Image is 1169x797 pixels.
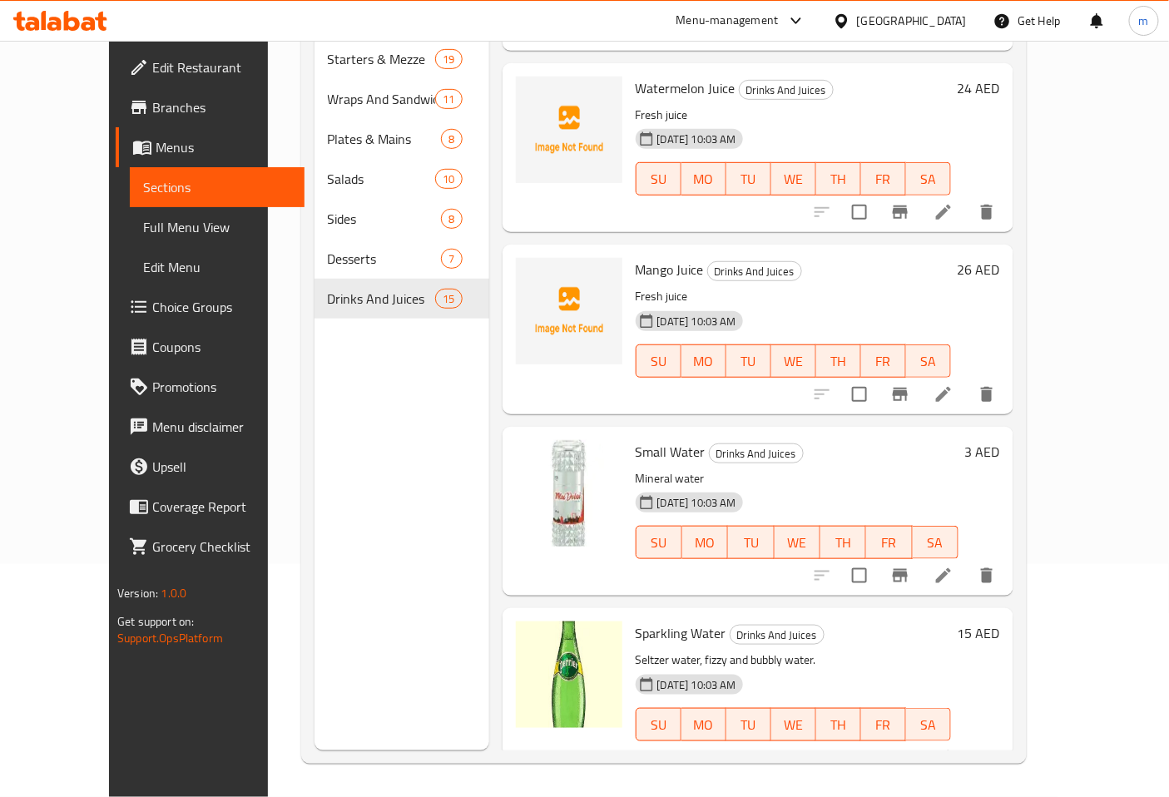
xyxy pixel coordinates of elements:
[681,344,726,378] button: MO
[315,32,489,325] nav: Menu sections
[636,468,958,489] p: Mineral water
[116,127,305,167] a: Menus
[643,713,675,737] span: SU
[731,626,824,645] span: Drinks And Juices
[913,526,958,559] button: SA
[643,349,675,374] span: SU
[676,11,779,31] div: Menu-management
[315,199,489,239] div: Sides8
[152,497,291,517] span: Coverage Report
[116,367,305,407] a: Promotions
[152,377,291,397] span: Promotions
[436,52,461,67] span: 19
[328,289,436,309] div: Drinks And Juices
[328,249,442,269] div: Desserts
[861,344,906,378] button: FR
[636,526,682,559] button: SU
[728,526,774,559] button: TU
[967,738,1007,778] button: delete
[688,713,720,737] span: MO
[823,167,854,191] span: TH
[730,625,825,645] div: Drinks And Juices
[934,384,954,404] a: Edit menu item
[733,713,765,737] span: TU
[117,627,223,649] a: Support.OpsPlatform
[636,621,726,646] span: Sparkling Water
[315,119,489,159] div: Plates & Mains8
[643,167,675,191] span: SU
[726,708,771,741] button: TU
[152,457,291,477] span: Upsell
[315,39,489,79] div: Starters & Mezze19
[740,81,833,100] span: Drinks And Juices
[315,279,489,319] div: Drinks And Juices15
[823,349,854,374] span: TH
[152,417,291,437] span: Menu disclaimer
[965,440,1000,463] h6: 3 AED
[636,650,951,671] p: Seltzer water, fizzy and bubbly water.
[934,202,954,222] a: Edit menu item
[906,162,951,196] button: SA
[823,713,854,737] span: TH
[682,526,728,559] button: MO
[733,167,765,191] span: TU
[516,258,622,364] img: Mango Juice
[516,77,622,183] img: Watermelon Juice
[781,531,814,555] span: WE
[861,162,906,196] button: FR
[441,249,462,269] div: items
[152,57,291,77] span: Edit Restaurant
[958,77,1000,100] h6: 24 AED
[651,314,743,329] span: [DATE] 10:03 AM
[328,169,436,189] span: Salads
[328,49,436,69] div: Starters & Mezze
[130,207,305,247] a: Full Menu View
[816,708,861,741] button: TH
[857,12,967,30] div: [GEOGRAPHIC_DATA]
[880,192,920,232] button: Branch-specific-item
[868,349,899,374] span: FR
[328,129,442,149] span: Plates & Mains
[934,566,954,586] a: Edit menu item
[116,87,305,127] a: Branches
[116,287,305,327] a: Choice Groups
[771,708,816,741] button: WE
[143,217,291,237] span: Full Menu View
[919,531,952,555] span: SA
[442,211,461,227] span: 8
[958,621,1000,645] h6: 15 AED
[842,558,877,593] span: Select to update
[735,531,767,555] span: TU
[130,167,305,207] a: Sections
[116,487,305,527] a: Coverage Report
[328,89,436,109] span: Wraps And Sandwiches
[116,527,305,567] a: Grocery Checklist
[636,162,681,196] button: SU
[152,337,291,357] span: Coupons
[156,137,291,157] span: Menus
[328,209,442,229] span: Sides
[130,247,305,287] a: Edit Menu
[441,129,462,149] div: items
[143,257,291,277] span: Edit Menu
[778,713,810,737] span: WE
[842,740,877,775] span: Select to update
[726,344,771,378] button: TU
[636,344,681,378] button: SU
[152,97,291,117] span: Branches
[152,297,291,317] span: Choice Groups
[435,289,462,309] div: items
[681,708,726,741] button: MO
[435,49,462,69] div: items
[880,556,920,596] button: Branch-specific-item
[636,708,681,741] button: SU
[436,171,461,187] span: 10
[688,167,720,191] span: MO
[880,738,920,778] button: Branch-specific-item
[967,556,1007,596] button: delete
[116,447,305,487] a: Upsell
[958,258,1000,281] h6: 26 AED
[516,621,622,728] img: Sparkling Water
[315,159,489,199] div: Salads10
